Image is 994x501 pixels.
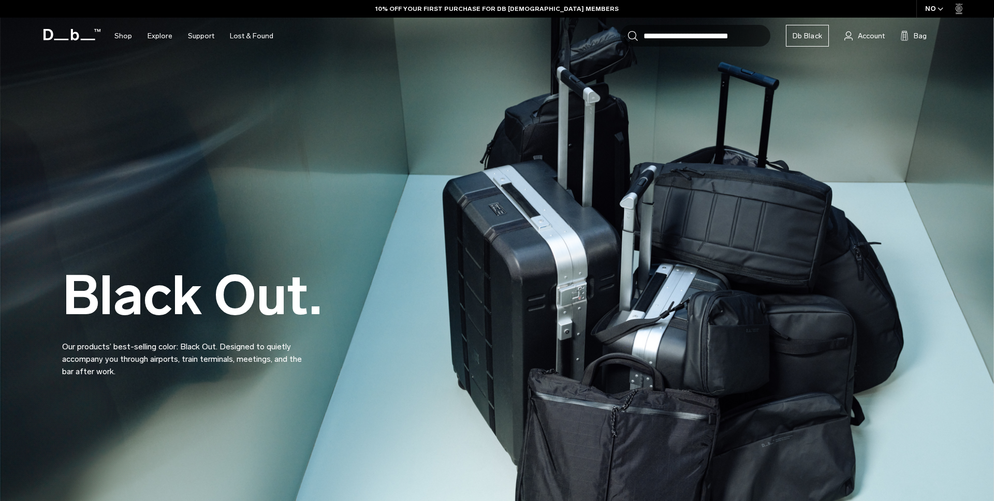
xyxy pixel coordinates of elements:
[114,18,132,54] a: Shop
[62,269,322,323] h2: Black Out.
[148,18,172,54] a: Explore
[107,18,281,54] nav: Main Navigation
[786,25,829,47] a: Db Black
[188,18,214,54] a: Support
[900,30,927,42] button: Bag
[375,4,619,13] a: 10% OFF YOUR FIRST PURCHASE FOR DB [DEMOGRAPHIC_DATA] MEMBERS
[844,30,885,42] a: Account
[914,31,927,41] span: Bag
[62,328,311,378] p: Our products’ best-selling color: Black Out. Designed to quietly accompany you through airports, ...
[858,31,885,41] span: Account
[230,18,273,54] a: Lost & Found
